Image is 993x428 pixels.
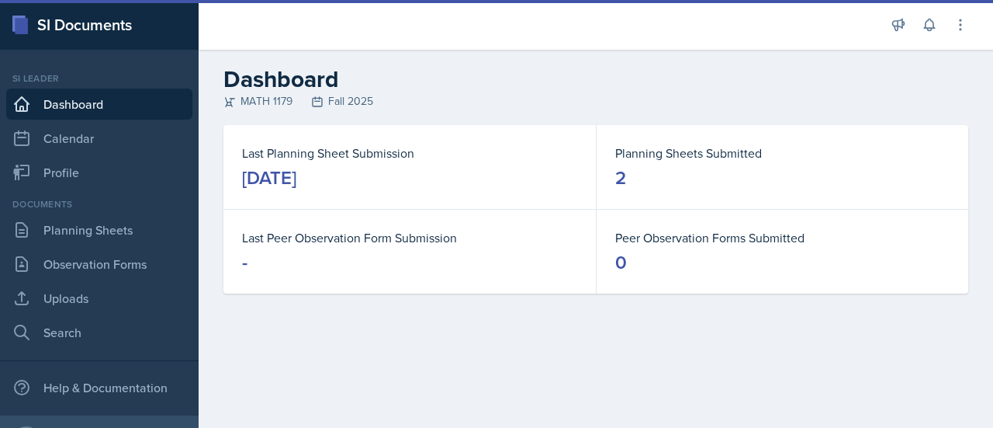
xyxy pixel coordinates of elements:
[6,249,192,280] a: Observation Forms
[6,71,192,85] div: Si leader
[242,250,247,275] div: -
[242,165,296,190] div: [DATE]
[615,144,950,162] dt: Planning Sheets Submitted
[6,197,192,211] div: Documents
[6,157,192,188] a: Profile
[6,123,192,154] a: Calendar
[615,165,626,190] div: 2
[6,214,192,245] a: Planning Sheets
[615,250,627,275] div: 0
[6,283,192,314] a: Uploads
[6,317,192,348] a: Search
[6,372,192,403] div: Help & Documentation
[223,93,968,110] div: MATH 1179 Fall 2025
[223,65,968,93] h2: Dashboard
[242,144,577,162] dt: Last Planning Sheet Submission
[615,228,950,247] dt: Peer Observation Forms Submitted
[6,89,192,120] a: Dashboard
[242,228,577,247] dt: Last Peer Observation Form Submission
